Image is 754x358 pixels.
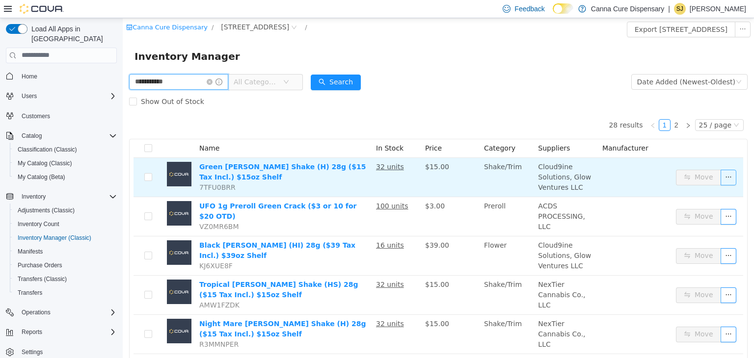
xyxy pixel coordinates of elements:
[357,297,411,336] td: Shake/Trim
[253,262,281,270] u: 32 units
[361,126,393,134] span: Category
[14,218,63,230] a: Inventory Count
[18,191,117,203] span: Inventory
[357,140,411,179] td: Shake/Trim
[10,272,121,286] button: Transfers (Classic)
[14,273,71,285] a: Transfers (Classic)
[161,61,166,68] i: icon: down
[302,302,326,309] span: $15.00
[77,302,243,320] a: Night Mare [PERSON_NAME] Shake (H) 28g ($15 Tax Incl.) $15oz Shelf
[14,205,79,216] a: Adjustments (Classic)
[415,126,447,134] span: Suppliers
[668,3,670,15] p: |
[690,3,746,15] p: [PERSON_NAME]
[111,59,156,69] span: All Categories
[14,259,66,271] a: Purchase Orders
[77,322,116,330] span: R3MMNPER
[302,126,319,134] span: Price
[553,269,598,285] button: icon: swapMove
[253,223,281,231] u: 16 units
[357,257,411,297] td: Shake/Trim
[14,144,117,155] span: Classification (Classic)
[14,171,117,183] span: My Catalog (Beta)
[18,130,46,142] button: Catalog
[560,101,571,113] li: Next Page
[591,3,664,15] p: Canna Cure Dispensary
[182,5,184,13] span: /
[504,3,613,19] button: Export [STREET_ADDRESS]
[598,269,614,285] button: icon: ellipsis
[22,132,42,140] span: Catalog
[14,144,81,155] a: Classification (Classic)
[3,6,10,12] i: icon: shop
[548,102,559,112] a: 2
[18,110,54,122] a: Customers
[415,262,462,291] span: NexTier Cannabis Co., LLC
[18,159,72,167] span: My Catalog (Classic)
[2,190,121,204] button: Inventory
[77,126,97,134] span: Name
[44,301,69,325] img: Night Mare Runtz Shake (H) 28g ($15 Tax Incl.) $15oz Shelf placeholder
[10,231,121,245] button: Inventory Manager (Classic)
[253,184,286,192] u: 100 units
[553,152,598,167] button: icon: swapMove
[77,262,236,281] a: Tropical [PERSON_NAME] Shake (HS) 28g ($15 Tax Incl.) $15oz Shelf
[18,261,62,269] span: Purchase Orders
[486,101,520,113] li: 28 results
[537,102,547,112] a: 1
[611,104,617,111] i: icon: down
[18,90,41,102] button: Users
[514,4,544,14] span: Feedback
[2,129,121,143] button: Catalog
[302,145,326,153] span: $15.00
[563,104,568,110] i: icon: right
[598,191,614,206] button: icon: ellipsis
[14,157,117,169] span: My Catalog (Classic)
[18,70,117,82] span: Home
[44,222,69,247] img: Black Runtz (HI) 28g ($39 Tax Incl.) $39oz Shelf placeholder
[253,302,281,309] u: 32 units
[14,232,117,244] span: Inventory Manager (Classic)
[10,156,121,170] button: My Catalog (Classic)
[188,56,238,72] button: icon: searchSearch
[612,3,628,19] button: icon: ellipsis
[14,157,76,169] a: My Catalog (Classic)
[77,184,234,202] a: UFO 1g Preroll Green Crack ($3 or 10 for $20 OTD)
[18,130,117,142] span: Catalog
[22,308,51,316] span: Operations
[18,173,65,181] span: My Catalog (Beta)
[22,73,37,80] span: Home
[2,325,121,339] button: Reports
[18,206,75,214] span: Adjustments (Classic)
[10,217,121,231] button: Inventory Count
[44,144,69,168] img: Green Runtz Shake (H) 28g ($15 Tax Incl.) $15oz Shelf placeholder
[77,283,117,291] span: AMW1FZDK
[2,109,121,123] button: Customers
[598,152,614,167] button: icon: ellipsis
[77,223,233,241] a: Black [PERSON_NAME] (HI) 28g ($39 Tax Incl.) $39oz Shelf
[77,205,116,212] span: VZ0MR6BM
[3,5,85,13] a: icon: shopCanna Cure Dispensary
[2,306,121,319] button: Operations
[415,145,468,173] span: Cloud9ine Solutions, Glow Ventures LLC
[14,218,117,230] span: Inventory Count
[77,165,113,173] span: 7TFU0BRR
[14,246,117,257] span: Manifests
[576,102,609,112] div: 25 / page
[44,183,69,207] img: UFO 1g Preroll Green Crack ($3 or 10 for $20 OTD) placeholder
[548,101,560,113] li: 2
[18,307,54,318] button: Operations
[536,101,548,113] li: 1
[302,184,322,192] span: $3.00
[524,101,536,113] li: Previous Page
[22,92,37,100] span: Users
[44,261,69,286] img: Tropical Runtz Shake (HS) 28g ($15 Tax Incl.) $15oz Shelf placeholder
[253,145,281,153] u: 32 units
[12,30,123,46] span: Inventory Manager
[10,245,121,258] button: Manifests
[18,220,59,228] span: Inventory Count
[10,170,121,184] button: My Catalog (Beta)
[253,126,281,134] span: In Stock
[18,289,42,297] span: Transfers
[480,126,526,134] span: Manufacturer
